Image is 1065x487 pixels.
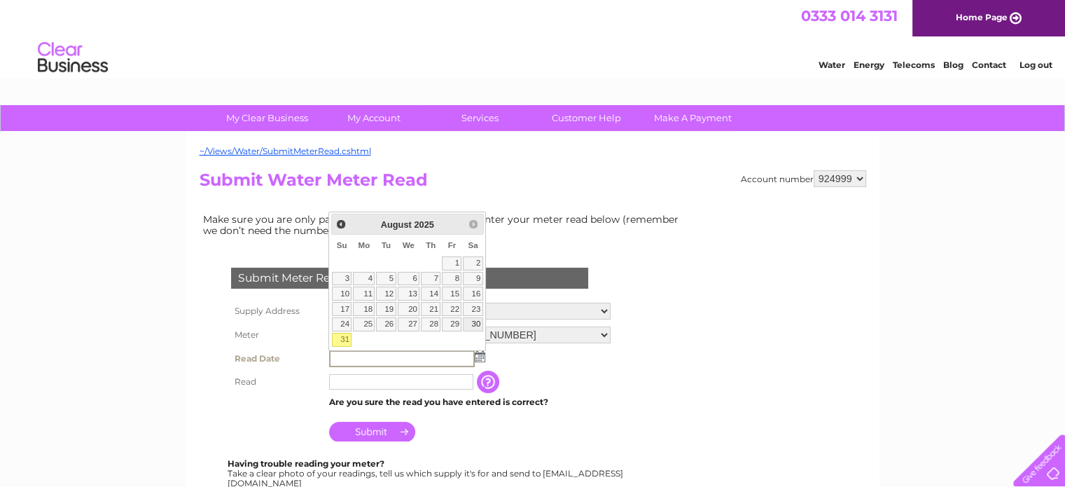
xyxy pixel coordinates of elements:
a: 15 [442,287,461,301]
a: 28 [421,317,440,331]
span: 2025 [414,219,433,230]
span: Tuesday [382,241,391,249]
a: 24 [332,317,351,331]
div: Account number [741,170,866,187]
a: 19 [376,302,396,316]
a: My Clear Business [209,105,325,131]
th: Meter [228,323,326,347]
a: 10 [332,287,351,301]
a: 5 [376,272,396,286]
span: Saturday [468,241,478,249]
a: Services [422,105,538,131]
a: 6 [398,272,420,286]
span: Monday [359,241,370,249]
a: Telecoms [893,60,935,70]
a: 22 [442,302,461,316]
a: 12 [376,287,396,301]
span: Sunday [337,241,347,249]
a: Energy [854,60,884,70]
input: Information [477,371,502,393]
a: 2 [463,256,482,270]
a: 0333 014 3131 [801,7,898,25]
span: Friday [448,241,457,249]
a: Water [819,60,845,70]
a: 4 [353,272,375,286]
span: August [381,219,412,230]
a: Log out [1019,60,1052,70]
img: logo.png [37,36,109,79]
a: 23 [463,302,482,316]
a: 21 [421,302,440,316]
a: 3 [332,272,351,286]
div: Clear Business is a trading name of Verastar Limited (registered in [GEOGRAPHIC_DATA] No. 3667643... [202,8,864,68]
a: 29 [442,317,461,331]
h2: Submit Water Meter Read [200,170,866,197]
span: Wednesday [403,241,415,249]
th: Supply Address [228,299,326,323]
a: 8 [442,272,461,286]
a: Prev [333,216,349,232]
a: 26 [376,317,396,331]
td: Make sure you are only paying for what you use. Simply enter your meter read below (remember we d... [200,210,690,240]
a: 11 [353,287,375,301]
a: Contact [972,60,1006,70]
a: 17 [332,302,351,316]
td: Are you sure the read you have entered is correct? [326,393,614,411]
a: ~/Views/Water/SubmitMeterRead.cshtml [200,146,371,156]
span: Prev [335,219,347,230]
th: Read [228,371,326,393]
a: Make A Payment [635,105,751,131]
a: 16 [463,287,482,301]
a: 14 [421,287,440,301]
a: 13 [398,287,420,301]
a: 31 [332,333,351,347]
a: 18 [353,302,375,316]
input: Submit [329,422,415,441]
div: Submit Meter Read [231,268,588,289]
a: 20 [398,302,420,316]
a: 27 [398,317,420,331]
a: Blog [943,60,963,70]
a: 25 [353,317,375,331]
b: Having trouble reading your meter? [228,458,384,469]
th: Read Date [228,347,326,371]
a: Customer Help [529,105,644,131]
a: 7 [421,272,440,286]
a: 9 [463,272,482,286]
a: My Account [316,105,431,131]
span: Thursday [426,241,436,249]
a: 30 [463,317,482,331]
img: ... [475,351,485,362]
a: 1 [442,256,461,270]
